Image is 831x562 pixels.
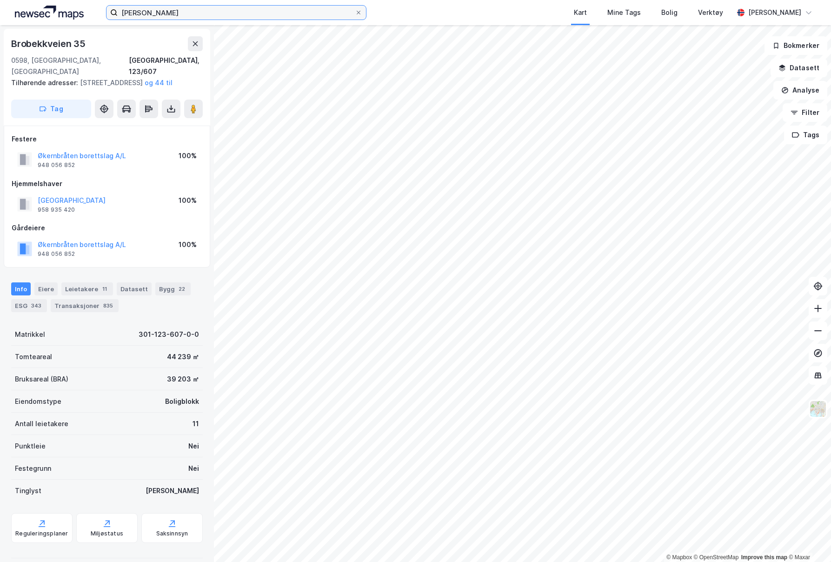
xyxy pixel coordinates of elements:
[11,36,87,51] div: Brobekkveien 35
[15,485,41,496] div: Tinglyst
[784,517,831,562] div: Kontrollprogram for chat
[38,161,75,169] div: 948 056 852
[167,351,199,362] div: 44 239 ㎡
[179,150,197,161] div: 100%
[15,418,68,429] div: Antall leietakere
[118,6,355,20] input: Søk på adresse, matrikkel, gårdeiere, leietakere eller personer
[188,463,199,474] div: Nei
[100,284,109,294] div: 11
[783,103,827,122] button: Filter
[117,282,152,295] div: Datasett
[574,7,587,18] div: Kart
[51,299,119,312] div: Transaksjoner
[666,554,692,561] a: Mapbox
[694,554,739,561] a: OpenStreetMap
[11,55,129,77] div: 0598, [GEOGRAPHIC_DATA], [GEOGRAPHIC_DATA]
[809,400,827,418] img: Z
[129,55,203,77] div: [GEOGRAPHIC_DATA], 123/607
[61,282,113,295] div: Leietakere
[34,282,58,295] div: Eiere
[29,301,43,310] div: 343
[139,329,199,340] div: 301-123-607-0-0
[12,178,202,189] div: Hjemmelshaver
[771,59,827,77] button: Datasett
[193,418,199,429] div: 11
[188,441,199,452] div: Nei
[773,81,827,100] button: Analyse
[607,7,641,18] div: Mine Tags
[741,554,787,561] a: Improve this map
[177,284,187,294] div: 22
[15,396,61,407] div: Eiendomstype
[146,485,199,496] div: [PERSON_NAME]
[15,441,46,452] div: Punktleie
[11,282,31,295] div: Info
[15,6,84,20] img: logo.a4113a55bc3d86da70a041830d287a7e.svg
[698,7,723,18] div: Verktøy
[15,530,68,537] div: Reguleringsplaner
[179,239,197,250] div: 100%
[12,134,202,145] div: Festere
[15,351,52,362] div: Tomteareal
[784,517,831,562] iframe: Chat Widget
[11,100,91,118] button: Tag
[661,7,678,18] div: Bolig
[11,79,80,87] span: Tilhørende adresser:
[101,301,115,310] div: 835
[784,126,827,144] button: Tags
[155,282,191,295] div: Bygg
[15,463,51,474] div: Festegrunn
[765,36,827,55] button: Bokmerker
[11,77,195,88] div: [STREET_ADDRESS]
[748,7,801,18] div: [PERSON_NAME]
[156,530,188,537] div: Saksinnsyn
[165,396,199,407] div: Boligblokk
[15,329,45,340] div: Matrikkel
[15,374,68,385] div: Bruksareal (BRA)
[38,250,75,258] div: 948 056 852
[167,374,199,385] div: 39 203 ㎡
[11,299,47,312] div: ESG
[179,195,197,206] div: 100%
[91,530,123,537] div: Miljøstatus
[38,206,75,214] div: 958 935 420
[12,222,202,234] div: Gårdeiere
